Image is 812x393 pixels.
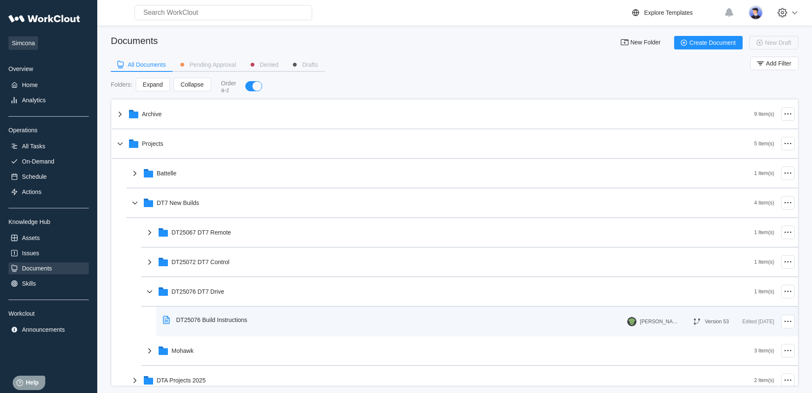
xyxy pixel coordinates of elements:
div: All Documents [128,62,166,68]
button: Add Filter [750,57,798,70]
div: DT25076 DT7 Drive [172,288,225,295]
span: New Draft [765,40,791,46]
a: Actions [8,186,89,198]
span: Expand [143,82,163,87]
div: Documents [22,265,52,272]
div: DT25076 Build Instructions [176,317,247,323]
div: 1 Item(s) [754,229,774,235]
a: Announcements [8,324,89,336]
button: Drafts [285,58,324,71]
span: Create Document [689,40,736,46]
div: Denied [260,62,278,68]
button: Collapse [173,78,211,91]
div: Analytics [22,97,46,104]
div: 1 Item(s) [754,289,774,295]
div: Projects [142,140,164,147]
div: Schedule [22,173,47,180]
div: Overview [8,65,89,72]
div: Documents [111,35,158,46]
div: On-Demand [22,158,54,165]
div: Archive [142,111,162,117]
div: DT25072 DT7 Control [172,259,230,265]
div: Knowledge Hub [8,218,89,225]
a: Issues [8,247,89,259]
button: New Draft [749,36,798,49]
div: 4 Item(s) [754,200,774,206]
div: DT7 New Builds [157,199,199,206]
a: Assets [8,232,89,244]
div: Issues [22,250,39,257]
a: Analytics [8,94,89,106]
div: Battelle [157,170,177,177]
div: 5 Item(s) [754,141,774,147]
button: Pending Approval [173,58,243,71]
span: Collapse [181,82,203,87]
button: Create Document [674,36,743,49]
div: DT25067 DT7 Remote [172,229,231,236]
div: Actions [22,188,41,195]
a: All Tasks [8,140,89,152]
div: DTA Projects 2025 [157,377,206,384]
div: Order a-z [221,80,237,93]
div: Mohawk [172,347,194,354]
img: user-5.png [749,5,763,20]
a: On-Demand [8,156,89,167]
div: Operations [8,127,89,134]
span: New Folder [630,39,661,46]
button: All Documents [111,58,173,71]
input: Search WorkClout [134,5,312,20]
div: Version 53 [705,319,729,325]
div: [PERSON_NAME] [640,319,678,325]
a: Skills [8,278,89,289]
div: Home [22,82,38,88]
div: 2 Item(s) [754,377,774,383]
div: Workclout [8,310,89,317]
button: Expand [136,78,170,91]
div: Edited [DATE] [742,317,774,327]
img: gator.png [627,317,636,326]
div: 9 Item(s) [754,111,774,117]
div: All Tasks [22,143,45,150]
div: 1 Item(s) [754,170,774,176]
div: Explore Templates [644,9,693,16]
div: Pending Approval [189,62,236,68]
button: New Folder [615,36,667,49]
a: Home [8,79,89,91]
div: Announcements [22,326,65,333]
div: 1 Item(s) [754,259,774,265]
button: Denied [243,58,285,71]
div: Assets [22,235,40,241]
a: Documents [8,262,89,274]
span: Simcona [8,36,38,50]
div: Folders : [111,81,132,88]
div: 3 Item(s) [754,348,774,354]
a: Explore Templates [631,8,720,18]
span: Add Filter [766,60,791,66]
a: Schedule [8,171,89,183]
div: Skills [22,280,36,287]
div: Drafts [302,62,318,68]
